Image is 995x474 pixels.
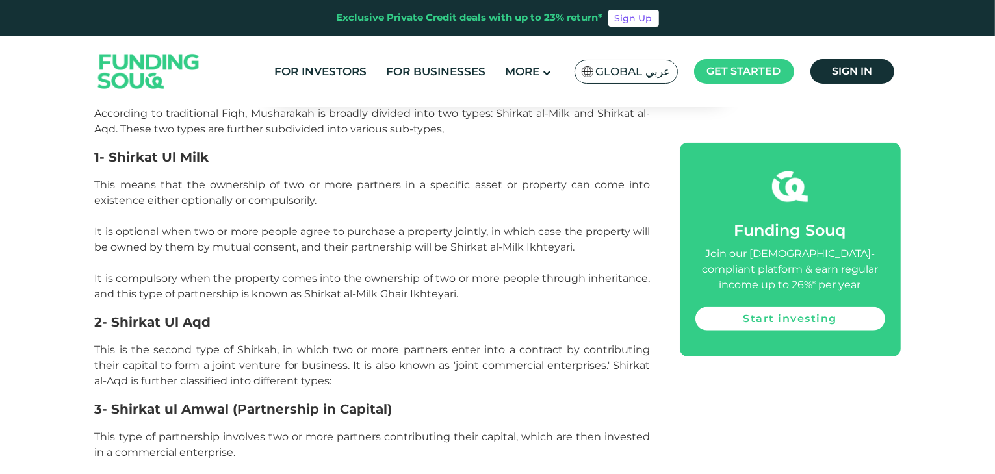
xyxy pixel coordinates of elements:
[271,61,370,82] a: For Investors
[707,65,781,77] span: Get started
[95,401,393,417] strong: 3- Shirkat ul Amwal (Partnership in Capital)
[95,149,209,165] span: 1- Shirkat Ul Milk
[695,307,885,331] a: Start investing
[95,314,211,330] strong: 2- Shirkat Ul Aqd
[383,61,489,82] a: For Businesses
[772,169,808,205] img: fsicon
[95,177,651,302] p: This means that the ownership of two or more partners in a specific asset or property can come in...
[582,66,593,77] img: SA Flag
[734,221,846,240] span: Funding Souq
[608,10,659,27] a: Sign Up
[337,10,603,25] div: Exclusive Private Credit deals with up to 23% return*
[695,246,885,293] div: Join our [DEMOGRAPHIC_DATA]-compliant platform & earn regular income up to 26%* per year
[810,59,894,84] a: Sign in
[85,39,213,105] img: Logo
[95,429,651,460] p: This type of partnership involves two or more partners contributing their capital, which are then...
[95,107,651,135] span: According to traditional Fiqh, Musharakah is broadly divided into two types: Shirkat al-Milk and ...
[596,64,671,79] span: Global عربي
[505,65,539,78] span: More
[95,342,651,389] p: This is the second type of Shirkah, in which two or more partners enter into a contract by contri...
[832,65,872,77] span: Sign in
